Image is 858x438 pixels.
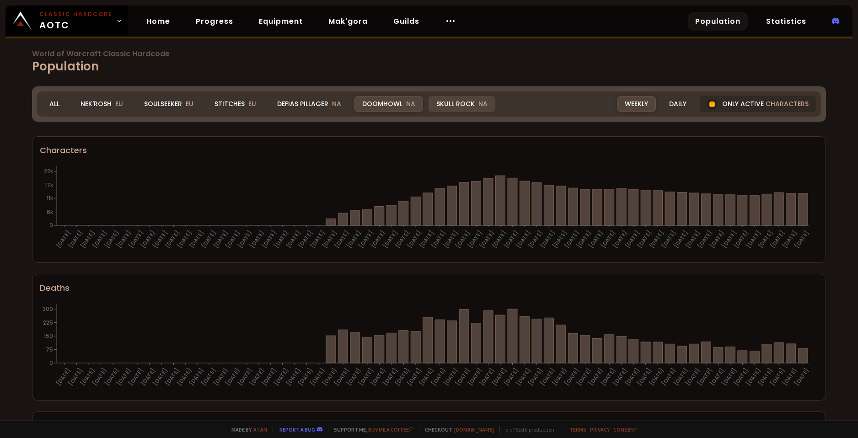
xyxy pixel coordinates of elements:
[139,12,177,31] a: Home
[49,221,53,229] tspan: 0
[127,229,145,250] text: [DATE]
[272,229,290,250] text: [DATE]
[515,367,532,387] text: [DATE]
[502,229,520,250] text: [DATE]
[551,367,568,387] text: [DATE]
[599,367,617,387] text: [DATE]
[115,367,133,387] text: [DATE]
[700,96,816,112] div: Only active
[252,12,310,31] a: Equipment
[793,229,811,250] text: [DATE]
[357,229,375,250] text: [DATE]
[309,229,327,250] text: [DATE]
[54,367,72,387] text: [DATE]
[369,367,387,387] text: [DATE]
[321,367,338,387] text: [DATE]
[333,367,351,387] text: [DATE]
[575,229,593,250] text: [DATE]
[139,367,157,387] text: [DATE]
[40,282,818,294] div: Deaths
[44,167,54,175] tspan: 22k
[756,367,774,387] text: [DATE]
[40,419,818,432] div: Level 60
[115,99,123,108] span: EU
[454,229,472,250] text: [DATE]
[39,10,113,18] small: Classic Hardcore
[430,229,448,250] text: [DATE]
[611,367,629,387] text: [DATE]
[151,367,169,387] text: [DATE]
[708,367,726,387] text: [DATE]
[429,96,495,112] div: Skull Rock
[590,426,610,433] a: Privacy
[79,229,97,250] text: [DATE]
[393,229,411,250] text: [DATE]
[381,367,399,387] text: [DATE]
[623,229,641,250] text: [DATE]
[648,229,665,250] text: [DATE]
[163,229,181,250] text: [DATE]
[328,426,413,433] span: Support me,
[430,367,448,387] text: [DATE]
[176,229,193,250] text: [DATE]
[47,194,54,202] tspan: 11k
[563,229,581,250] text: [DATE]
[720,229,738,250] text: [DATE]
[490,367,508,387] text: [DATE]
[207,96,264,112] div: Stitches
[478,367,496,387] text: [DATE]
[635,229,653,250] text: [DATE]
[660,229,677,250] text: [DATE]
[43,319,53,326] tspan: 225
[478,229,496,250] text: [DATE]
[406,229,424,250] text: [DATE]
[490,229,508,250] text: [DATE]
[188,229,205,250] text: [DATE]
[466,367,484,387] text: [DATE]
[660,367,677,387] text: [DATE]
[442,229,460,250] text: [DATE]
[296,229,314,250] text: [DATE]
[279,426,315,433] a: Report a bug
[200,229,218,250] text: [DATE]
[91,229,108,250] text: [DATE]
[759,12,814,31] a: Statistics
[163,367,181,387] text: [DATE]
[49,359,53,367] tspan: 0
[66,367,84,387] text: [DATE]
[321,229,338,250] text: [DATE]
[745,367,762,387] text: [DATE]
[357,367,375,387] text: [DATE]
[696,229,714,250] text: [DATE]
[781,367,799,387] text: [DATE]
[769,229,787,250] text: [DATE]
[499,426,554,433] span: v. d752d5 - production
[284,367,302,387] text: [DATE]
[39,10,113,32] span: AOTC
[272,367,290,387] text: [DATE]
[569,426,586,433] a: Terms
[226,426,267,433] span: Made by
[732,229,750,250] text: [DATE]
[369,229,387,250] text: [DATE]
[176,367,193,387] text: [DATE]
[44,332,53,340] tspan: 150
[188,367,205,387] text: [DATE]
[587,229,605,250] text: [DATE]
[672,367,690,387] text: [DATE]
[551,229,568,250] text: [DATE]
[466,229,484,250] text: [DATE]
[418,229,435,250] text: [DATE]
[127,367,145,387] text: [DATE]
[309,367,327,387] text: [DATE]
[236,367,254,387] text: [DATE]
[732,367,750,387] text: [DATE]
[769,367,787,387] text: [DATE]
[661,96,694,112] div: Daily
[46,346,53,353] tspan: 75
[224,367,242,387] text: [DATE]
[623,367,641,387] text: [DATE]
[248,229,266,250] text: [DATE]
[454,426,494,433] a: [DOMAIN_NAME]
[617,96,656,112] div: Weekly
